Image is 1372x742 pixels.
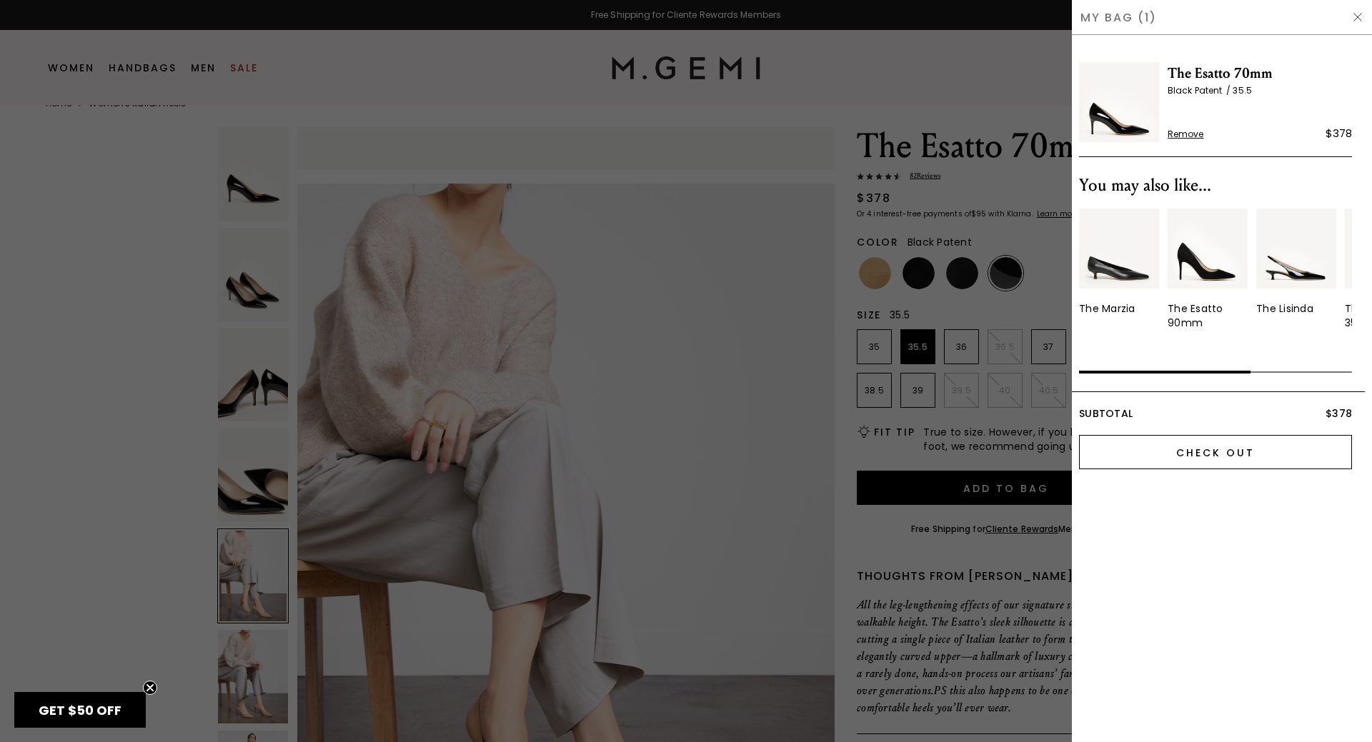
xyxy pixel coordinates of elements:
[1079,209,1159,289] img: v_12415_01_Main_New_TheMarzia_Black_Nappa_290x387_crop_center.jpg
[1168,129,1204,140] span: Remove
[1079,406,1133,421] span: Subtotal
[1168,62,1352,85] span: The Esatto 70mm
[1079,209,1159,316] a: The Marzia
[143,681,157,695] button: Close teaser
[14,692,146,728] div: GET $50 OFFClose teaser
[1256,209,1336,316] a: The Lisinda
[1168,209,1248,330] a: The Esatto 90mm
[1079,301,1135,316] div: The Marzia
[1326,125,1352,142] div: $378
[1256,301,1313,316] div: The Lisinda
[1168,84,1233,96] span: Black Patent
[1326,406,1352,421] span: $378
[39,701,121,719] span: GET $50 OFF
[1352,11,1363,23] img: Hide Drawer
[1079,174,1352,197] div: You may also like...
[1079,62,1159,142] img: The Esatto 70mm
[1168,209,1248,289] img: v_11733_01_Main_New_TheEsatto90_Black_Suede_290x387_crop_center.jpg
[1079,435,1352,469] input: Check Out
[1256,209,1336,289] img: v_12626_01_Main_New_TheLisinda_Black_Patent_290x387_crop_center.jpg
[1168,301,1248,330] div: The Esatto 90mm
[1233,84,1251,96] span: 35.5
